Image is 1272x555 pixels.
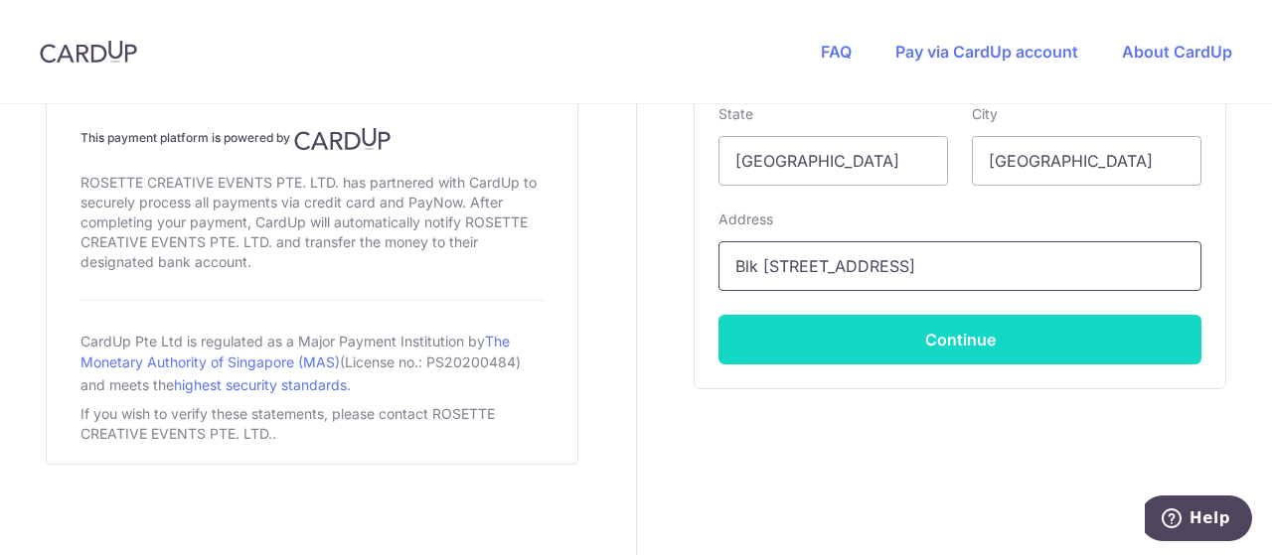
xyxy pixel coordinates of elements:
[1145,495,1252,545] iframe: Opens a widget where you can find more information
[718,315,1201,364] button: Continue
[40,40,137,64] img: CardUp
[80,400,544,448] div: If you wish to verify these statements, please contact ROSETTE CREATIVE EVENTS PTE. LTD..
[80,325,544,400] div: CardUp Pte Ltd is regulated as a Major Payment Institution by (License no.: PS20200484) and meets...
[174,376,347,393] a: highest security standards
[895,42,1078,62] a: Pay via CardUp account
[80,127,544,151] h4: This payment platform is powered by
[972,104,998,124] label: City
[294,127,392,151] img: CardUp
[1122,42,1232,62] a: About CardUp
[718,209,773,229] label: Address
[80,169,544,276] div: ROSETTE CREATIVE EVENTS PTE. LTD. has partnered with CardUp to securely process all payments via ...
[718,104,753,124] label: State
[821,42,852,62] a: FAQ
